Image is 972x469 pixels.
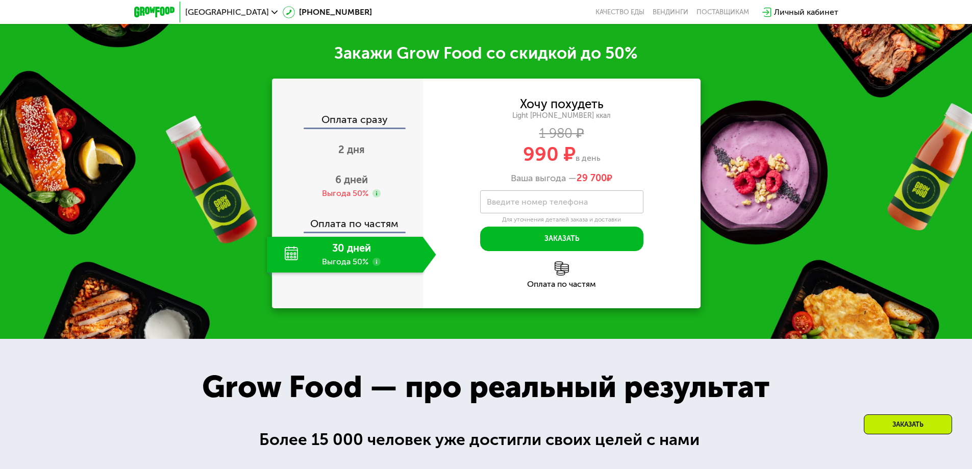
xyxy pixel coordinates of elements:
div: Ваша выгода — [423,173,701,184]
label: Введите номер телефона [487,199,588,205]
div: поставщикам [696,8,749,16]
div: Личный кабинет [774,6,838,18]
div: Оплата по частям [273,208,423,232]
div: Выгода 50% [322,188,368,199]
span: в день [576,153,601,163]
button: Заказать [480,227,643,251]
span: [GEOGRAPHIC_DATA] [185,8,269,16]
div: Grow Food — про реальный результат [180,364,792,410]
span: 2 дня [338,143,365,156]
div: Light [PHONE_NUMBER] ккал [423,111,701,120]
div: Более 15 000 человек уже достигли своих целей с нами [259,427,713,452]
div: Оплата сразу [273,114,423,128]
span: 990 ₽ [523,142,576,166]
span: 6 дней [335,174,368,186]
span: 29 700 [577,172,607,184]
div: 1 980 ₽ [423,128,701,139]
div: Заказать [864,414,952,434]
div: Для уточнения деталей заказа и доставки [480,216,643,224]
span: ₽ [577,173,612,184]
a: [PHONE_NUMBER] [283,6,372,18]
a: Вендинги [653,8,688,16]
a: Качество еды [595,8,644,16]
div: Оплата по частям [423,280,701,288]
img: l6xcnZfty9opOoJh.png [555,261,569,276]
div: Хочу похудеть [520,98,604,110]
